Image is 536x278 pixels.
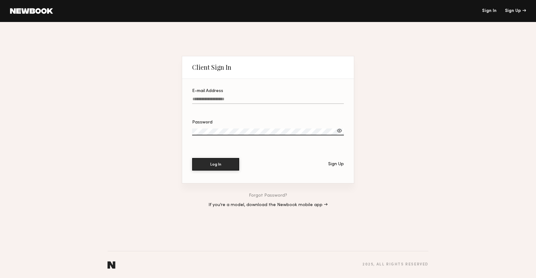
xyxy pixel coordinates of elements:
[328,162,344,166] div: Sign Up
[192,97,344,104] input: E-mail Address
[192,63,231,71] div: Client Sign In
[192,120,344,125] div: Password
[192,128,344,135] input: Password
[192,89,344,93] div: E-mail Address
[505,9,526,13] div: Sign Up
[362,263,428,267] div: 2025 , all rights reserved
[482,9,497,13] a: Sign In
[249,194,287,198] a: Forgot Password?
[192,158,239,171] button: Log In
[208,203,328,207] a: If you’re a model, download the Newbook mobile app →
